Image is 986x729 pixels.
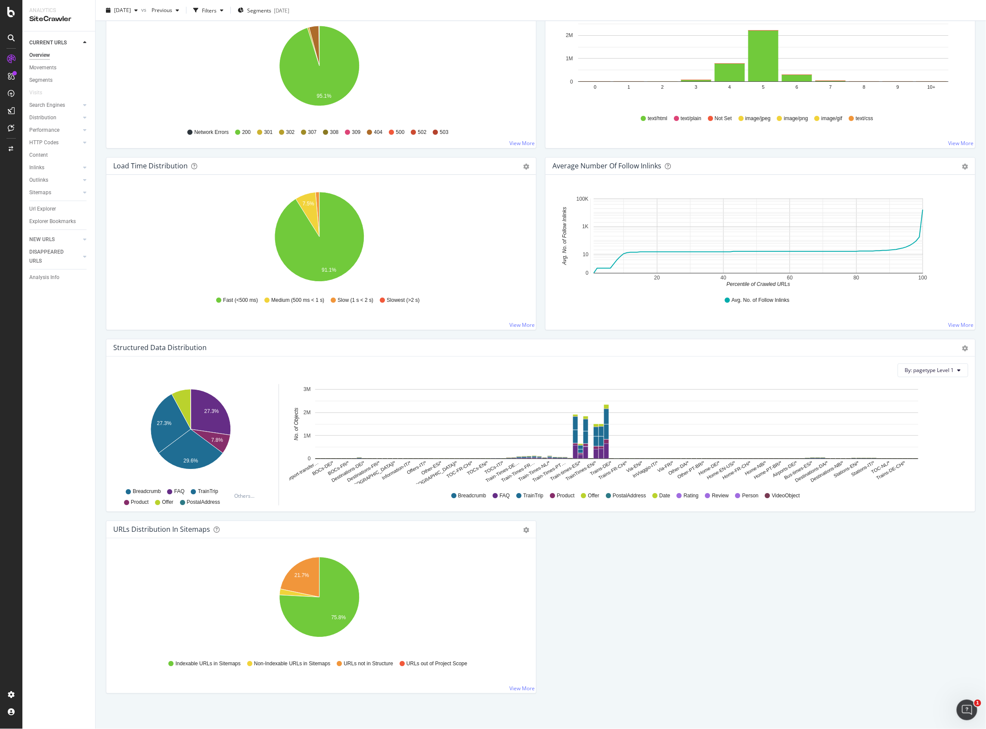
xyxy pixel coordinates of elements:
[905,366,954,374] span: By: pagetype Level 1
[187,499,220,506] span: PostalAddress
[729,84,731,90] text: 4
[286,129,295,136] span: 302
[204,408,219,414] text: 27.3%
[396,129,405,136] span: 500
[706,460,737,481] text: Home-EN-US/*
[796,84,798,90] text: 6
[29,63,56,72] div: Movements
[304,409,311,416] text: 2M
[628,84,630,90] text: 1
[927,84,936,90] text: 10+
[523,527,529,533] div: gear
[509,321,535,329] a: View More
[949,321,974,329] a: View More
[29,163,44,172] div: Inlinks
[113,189,525,288] svg: A chart.
[772,492,800,499] span: VideoObject
[294,408,300,441] text: No. of Objects
[466,460,490,476] text: TOCs-EN/*
[509,140,535,147] a: View More
[29,163,81,172] a: Inlinks
[29,38,67,47] div: CURRENT URLS
[583,251,589,257] text: 10
[29,273,89,282] a: Analysis Info
[29,205,89,214] a: Url Explorer
[698,460,722,477] text: Home-DE/*
[957,700,977,720] iframe: Intercom live chat
[223,297,258,304] span: Fast (<500 ms)
[684,492,699,499] span: Rating
[131,499,149,506] span: Product
[344,660,393,667] span: URLs not in Structure
[822,115,843,122] span: image/gif
[829,84,832,90] text: 7
[330,129,338,136] span: 308
[681,115,701,122] span: text/plain
[552,189,964,288] svg: A chart.
[565,460,598,482] text: TrainTimes-EN/*
[598,460,629,481] text: Trains-FR-CH/*
[114,6,131,14] span: 2025 Sep. 21st
[850,460,876,478] text: Stations-IT/*
[387,297,419,304] span: Slowest (>2 s)
[29,235,81,244] a: NEW URLS
[29,101,81,110] a: Search Engines
[523,492,543,499] span: TrainTrip
[327,460,350,476] text: BOCs-FR/*
[484,460,505,475] text: TOCs-IT/*
[303,201,315,207] text: 7.5%
[29,138,81,147] a: HTTP Codes
[721,275,727,281] text: 40
[406,660,467,667] span: URLs out of Project Scope
[561,207,567,266] text: Avg. No. of Follow Inlinks
[29,151,89,160] a: Content
[523,164,529,170] div: gear
[753,460,783,480] text: Home-PT-BR/*
[784,115,808,122] span: image/png
[113,21,525,121] svg: A chart.
[271,297,324,304] span: Medium (500 ms < 1 s)
[29,217,76,226] div: Explorer Bookmarks
[317,93,332,99] text: 95.1%
[148,6,172,14] span: Previous
[308,456,311,462] text: 0
[29,126,81,135] a: Performance
[194,129,229,136] span: Network Errors
[29,51,50,60] div: Overview
[157,421,171,427] text: 27.3%
[113,343,207,352] div: Structured Data Distribution
[295,573,309,579] text: 21.7%
[311,460,335,477] text: BOCs-DE/*
[695,84,698,90] text: 3
[784,460,814,481] text: Bus-times-ES/*
[863,84,865,90] text: 8
[304,433,311,439] text: 1M
[325,460,397,505] text: Destinations-[GEOGRAPHIC_DATA]/*
[174,488,185,495] span: FAQ
[566,32,573,38] text: 2M
[742,492,759,499] span: Person
[29,63,89,72] a: Movements
[162,499,173,506] span: Offer
[381,460,412,481] text: Information-IT/*
[787,275,793,281] text: 60
[29,248,73,266] div: DISAPPEARED URLS
[499,492,510,499] span: FAQ
[552,161,661,170] div: Average Number of Follow Inlinks
[115,384,266,484] div: A chart.
[29,76,53,85] div: Segments
[712,492,729,499] span: Review
[29,176,48,185] div: Outlinks
[304,387,311,393] text: 3M
[582,223,589,230] text: 1K
[247,6,271,14] span: Segments
[29,217,89,226] a: Explorer Bookmarks
[772,460,799,478] text: Airports-DE/*
[338,297,373,304] span: Slow (1 s < 2 s)
[234,492,258,499] div: Others...
[133,488,161,495] span: Breadcrumb
[589,460,613,477] text: Trains-DE/*
[446,460,474,479] text: TOC-FR-CH/*
[440,129,449,136] span: 503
